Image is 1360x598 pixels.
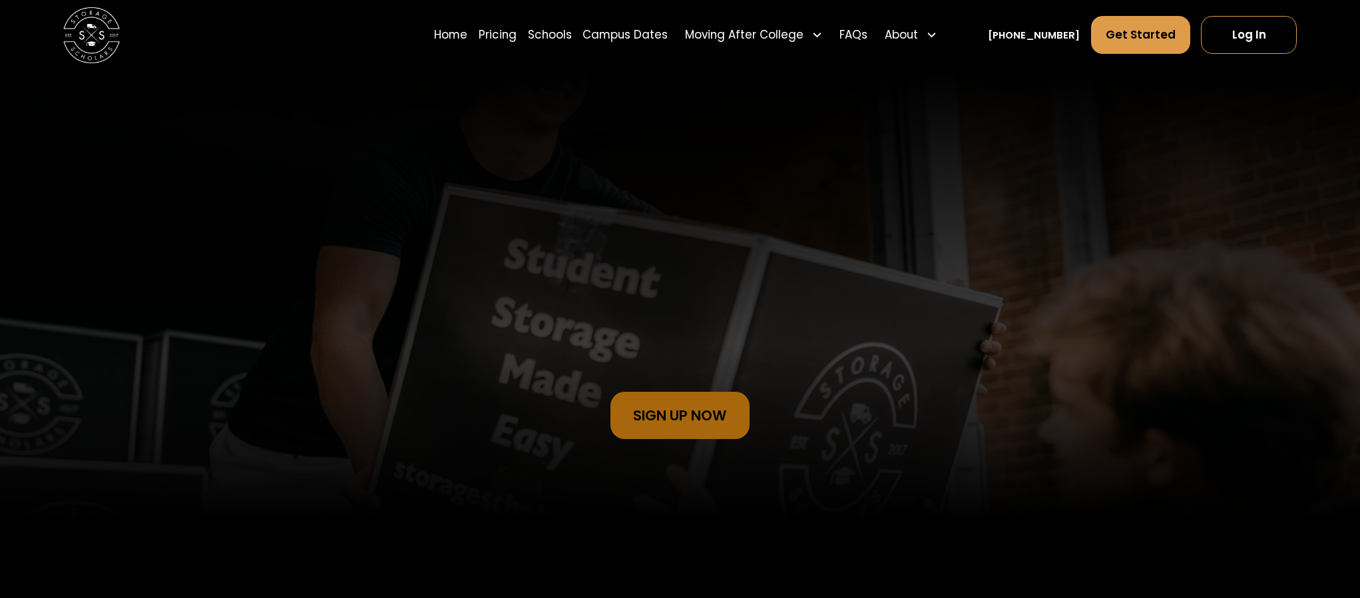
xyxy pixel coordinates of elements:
[479,15,517,55] a: Pricing
[610,392,749,440] a: sign Up Now
[685,27,803,43] div: Moving After College
[879,15,943,55] div: About
[1201,16,1296,54] a: Log In
[988,28,1080,43] a: [PHONE_NUMBER]
[885,27,918,43] div: About
[528,15,572,55] a: Schools
[582,15,668,55] a: Campus Dates
[1091,16,1190,54] a: Get Started
[839,15,867,55] a: FAQs
[63,7,119,63] img: Storage Scholars main logo
[679,15,828,55] div: Moving After College
[633,408,727,422] div: sign Up Now
[434,15,467,55] a: Home
[63,7,119,63] a: home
